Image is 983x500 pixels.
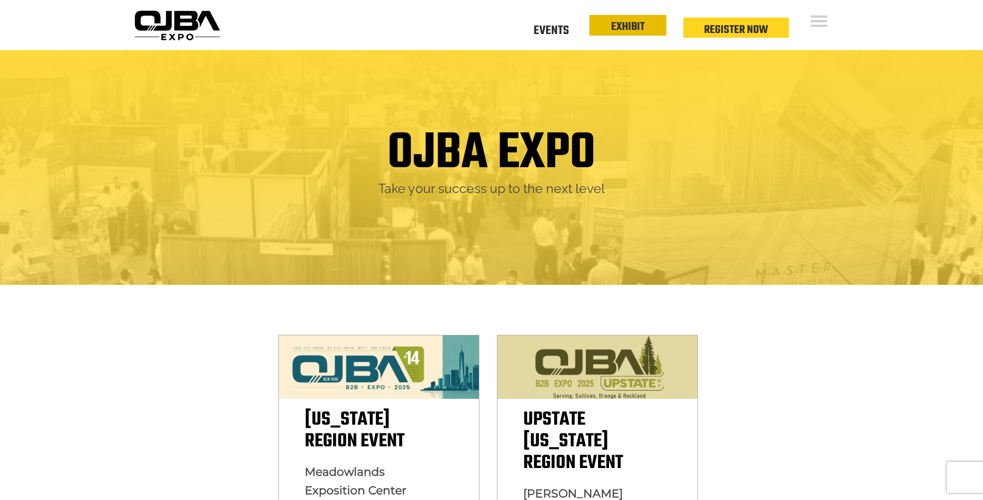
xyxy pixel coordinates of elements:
[611,18,645,36] a: EXHIBIT
[523,405,623,478] span: Upstate [US_STATE] Region Event
[387,127,596,180] h1: OJBA EXPO
[138,180,846,197] h2: Take your success up to the next level
[704,21,768,39] a: Register Now
[305,405,404,456] span: [US_STATE] Region Event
